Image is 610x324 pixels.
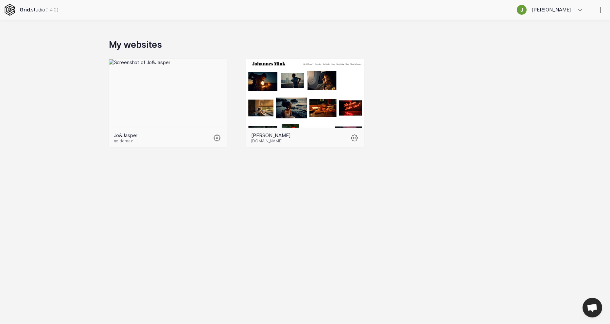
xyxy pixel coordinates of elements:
span: Click to see changelog [45,7,59,13]
img: Profile picture [517,5,527,15]
div: [DOMAIN_NAME] [251,138,344,143]
div: [PERSON_NAME] [251,132,344,138]
div: no domain [114,138,207,143]
strong: Grid [20,7,30,13]
div: Jo&Jasper [114,132,207,138]
h2: My websites [109,39,501,50]
div: Chat öffnen [583,298,602,317]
